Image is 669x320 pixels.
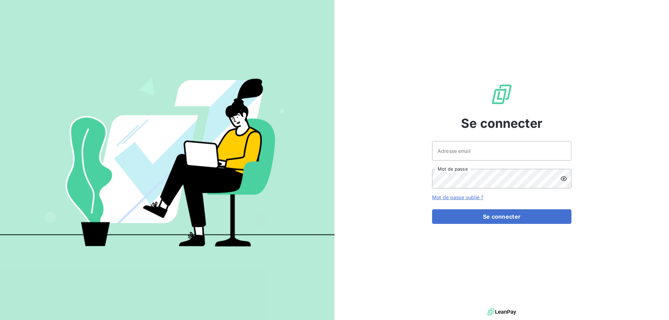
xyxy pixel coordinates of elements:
[487,307,516,317] img: logo
[491,83,513,106] img: Logo LeanPay
[461,114,543,133] span: Se connecter
[432,141,571,161] input: placeholder
[432,209,571,224] button: Se connecter
[432,194,483,200] a: Mot de passe oublié ?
